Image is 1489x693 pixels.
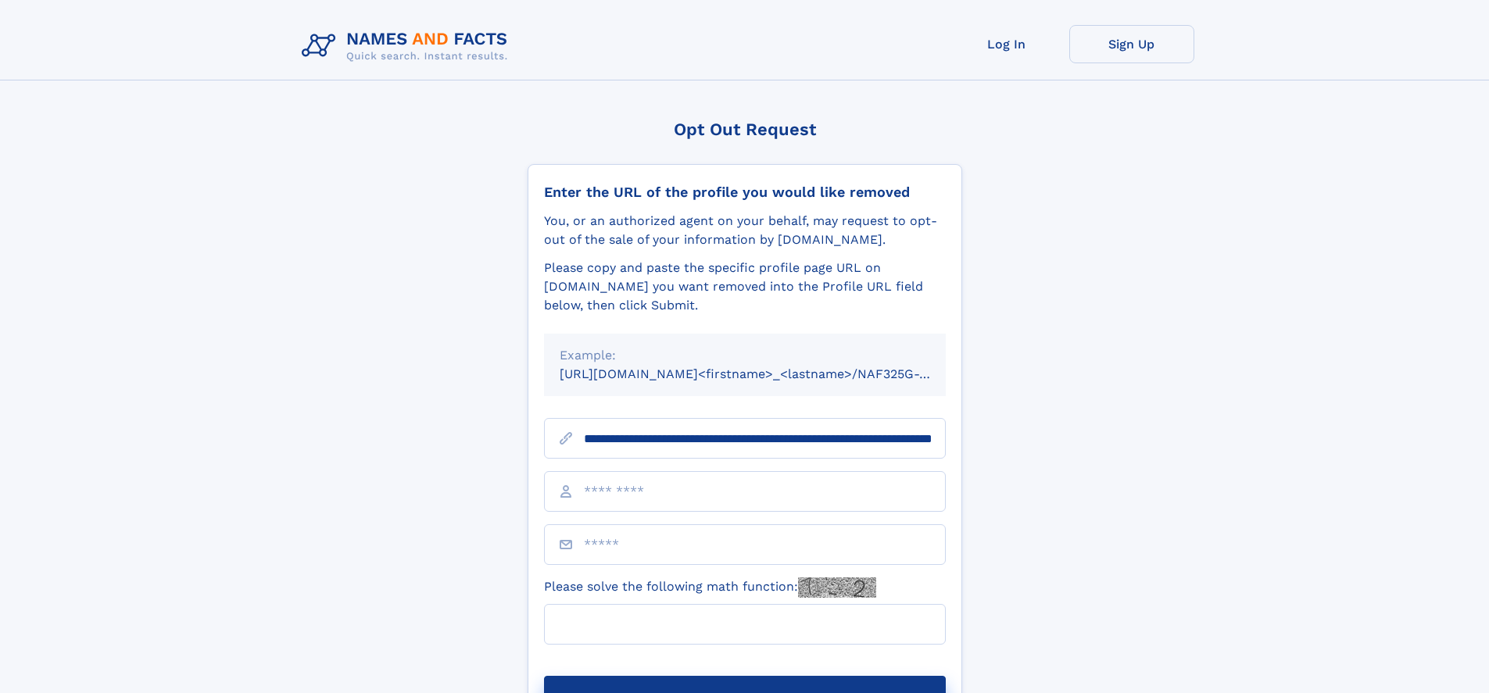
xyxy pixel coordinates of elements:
[544,259,946,315] div: Please copy and paste the specific profile page URL on [DOMAIN_NAME] you want removed into the Pr...
[1069,25,1194,63] a: Sign Up
[544,577,876,598] label: Please solve the following math function:
[560,366,975,381] small: [URL][DOMAIN_NAME]<firstname>_<lastname>/NAF325G-xxxxxxxx
[295,25,521,67] img: Logo Names and Facts
[544,184,946,201] div: Enter the URL of the profile you would like removed
[544,212,946,249] div: You, or an authorized agent on your behalf, may request to opt-out of the sale of your informatio...
[560,346,930,365] div: Example:
[528,120,962,139] div: Opt Out Request
[944,25,1069,63] a: Log In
